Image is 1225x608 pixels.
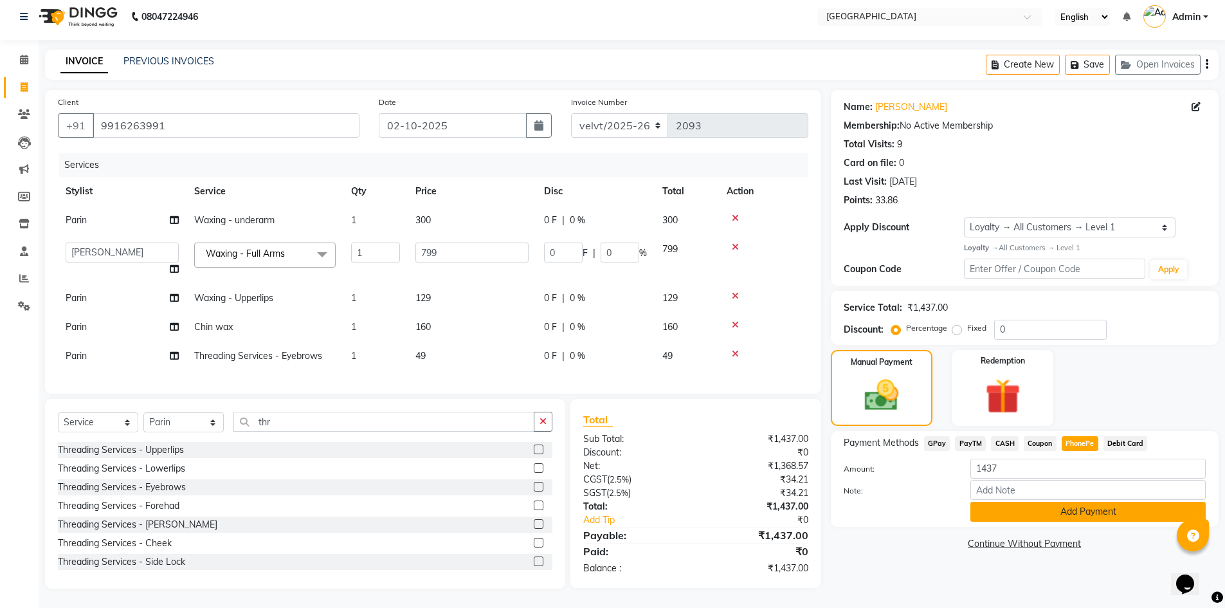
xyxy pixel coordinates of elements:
div: 9 [897,138,902,151]
span: SGST [583,487,606,499]
a: PREVIOUS INVOICES [123,55,214,67]
div: ₹1,368.57 [696,459,818,473]
input: Add Note [970,480,1206,500]
label: Note: [834,485,961,497]
span: 0 % [570,291,585,305]
a: INVOICE [60,50,108,73]
div: [DATE] [889,175,917,189]
input: Search by Name/Mobile/Email/Code [93,113,359,138]
span: F [583,246,588,260]
label: Percentage [906,322,947,334]
span: 300 [415,214,431,226]
th: Price [408,177,536,206]
span: 300 [662,214,678,226]
button: Open Invoices [1115,55,1201,75]
div: Points: [844,194,873,207]
div: Threading Services - Upperlips [58,443,184,457]
div: Discount: [574,446,696,459]
div: Threading Services - [PERSON_NAME] [58,518,217,531]
a: x [285,248,291,259]
div: ₹0 [696,446,818,459]
div: Name: [844,100,873,114]
div: ₹1,437.00 [696,562,818,575]
div: Sub Total: [574,432,696,446]
a: Add Tip [574,513,716,527]
span: PhonePe [1062,436,1098,451]
div: Service Total: [844,301,902,315]
img: _cash.svg [854,376,909,415]
div: Total: [574,500,696,513]
button: +91 [58,113,94,138]
strong: Loyalty → [964,243,998,252]
span: 0 % [570,349,585,363]
label: Invoice Number [571,97,627,108]
span: Payment Methods [844,436,919,450]
div: All Customers → Level 1 [964,243,1206,253]
span: Parin [66,214,87,226]
button: Add Payment [970,502,1206,522]
img: Admin [1143,5,1166,28]
div: Balance : [574,562,696,575]
button: Apply [1150,260,1187,279]
span: 160 [662,321,678,333]
div: No Active Membership [844,119,1206,133]
span: Parin [66,321,87,333]
span: | [593,246,595,260]
div: Membership: [844,119,900,133]
div: Net: [574,459,696,473]
div: Threading Services - Lowerlips [58,462,185,475]
span: Coupon [1024,436,1057,451]
div: ₹0 [696,544,818,559]
label: Date [379,97,396,108]
span: 2.5% [609,488,628,498]
label: Fixed [967,322,986,334]
span: Chin wax [194,321,233,333]
div: Payable: [574,528,696,543]
div: ( ) [574,473,696,486]
div: Threading Services - Eyebrows [58,481,186,494]
label: Amount: [834,463,961,475]
div: ₹1,437.00 [696,500,818,513]
label: Manual Payment [851,356,912,368]
a: [PERSON_NAME] [875,100,947,114]
span: Parin [66,292,87,304]
div: ( ) [574,486,696,500]
input: Amount [970,459,1206,479]
span: 0 F [544,320,557,334]
a: Continue Without Payment [833,537,1216,551]
div: ₹34.21 [696,486,818,500]
span: 129 [415,292,431,304]
button: Create New [986,55,1060,75]
span: Waxing - Upperlips [194,292,273,304]
div: Total Visits: [844,138,894,151]
div: ₹0 [716,513,818,527]
div: Coupon Code [844,263,965,276]
span: Threading Services - Eyebrows [194,350,322,362]
th: Service [186,177,343,206]
span: Total [583,413,613,427]
div: Paid: [574,544,696,559]
div: Services [59,153,818,177]
div: 0 [899,156,904,170]
span: | [562,214,565,227]
span: 0 % [570,320,585,334]
iframe: chat widget [1171,557,1212,595]
label: Redemption [981,355,1025,367]
span: 0 F [544,349,557,363]
span: CGST [583,474,607,485]
span: Waxing - underarm [194,214,275,226]
span: 1 [351,292,356,304]
span: Parin [66,350,87,362]
label: Client [58,97,78,108]
span: 0 F [544,214,557,227]
span: | [562,349,565,363]
div: ₹1,437.00 [907,301,948,315]
span: 49 [662,350,673,362]
span: 1 [351,214,356,226]
div: Threading Services - Cheek [58,537,172,550]
div: 33.86 [875,194,898,207]
th: Disc [536,177,655,206]
div: Apply Discount [844,221,965,234]
span: Debit Card [1103,436,1148,451]
th: Qty [343,177,408,206]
